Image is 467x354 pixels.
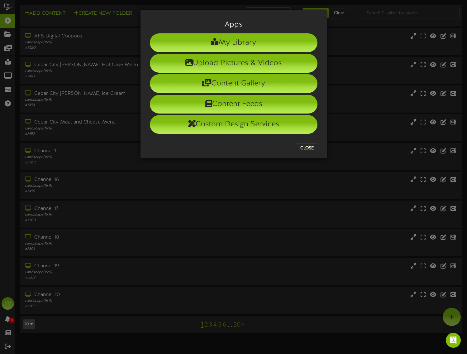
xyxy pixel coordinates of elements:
li: My Library [150,33,317,52]
div: Open Intercom Messenger [446,333,461,348]
h3: Apps [150,21,317,29]
li: Content Gallery [150,74,317,93]
li: Content Feeds [150,95,317,114]
li: Custom Design Services [150,115,317,134]
button: Close [297,143,317,153]
li: Upload Pictures & Videos [150,54,317,73]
